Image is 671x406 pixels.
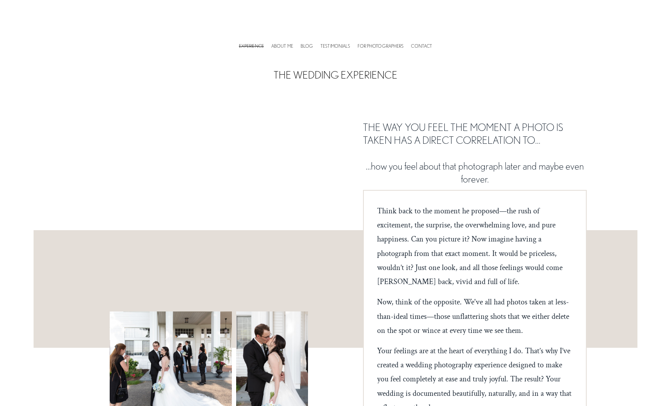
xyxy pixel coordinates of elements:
[320,45,350,47] a: TESTIMONIALS
[271,45,293,47] a: ABOUT ME
[239,45,264,47] a: EXPERIENCE
[411,45,432,47] a: CONTACT
[377,206,564,287] span: Think back to the moment he proposed—the rush of excitement, the surprise, the overwhelming love,...
[358,45,404,47] a: FOR PHOTOGRAPHERS
[285,2,386,38] img: Lisa Villella Photography
[363,122,565,146] span: THE WAY YOU FEEL THE MOMENT A PHOTO IS TAKEN HAS A DIRECT CORRELATION TO…
[366,160,586,185] span: …how you feel about that photograph later and maybe even forever.
[262,68,409,82] h3: THE WEDDING EXPERIENCE
[377,297,571,335] span: Now, think of the opposite. We've all had photos taken at less-than-ideal times—those unflatterin...
[301,45,313,47] a: BLOG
